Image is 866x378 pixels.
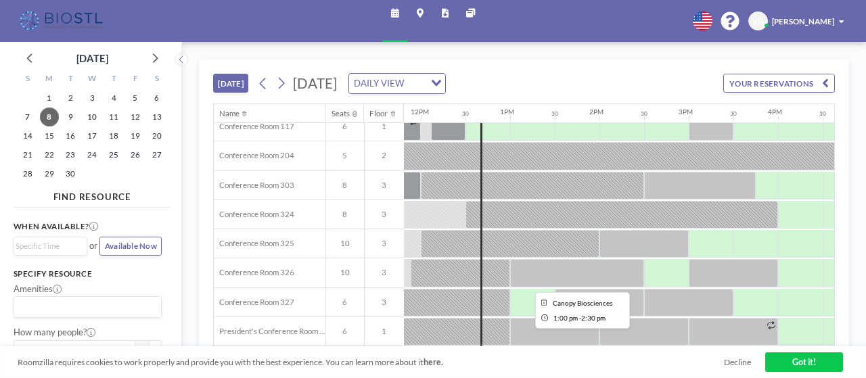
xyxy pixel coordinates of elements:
[326,151,364,160] span: 5
[40,108,59,126] span: Monday, September 8, 2025
[214,239,294,248] span: Conference Room 325
[40,164,59,183] span: Monday, September 29, 2025
[124,71,146,89] div: F
[104,108,123,126] span: Thursday, September 11, 2025
[214,298,294,307] span: Conference Room 327
[14,187,171,202] h4: FIND RESOURCE
[146,71,168,89] div: S
[126,108,145,126] span: Friday, September 12, 2025
[365,151,404,160] span: 2
[126,126,145,145] span: Friday, September 19, 2025
[553,299,612,307] span: Canopy Biosciences
[326,210,364,219] span: 8
[18,164,37,183] span: Sunday, September 28, 2025
[16,240,79,252] input: Search for option
[18,126,37,145] span: Sunday, September 14, 2025
[40,145,59,164] span: Monday, September 22, 2025
[326,122,364,131] span: 6
[411,108,429,116] div: 12PM
[365,181,404,190] span: 3
[61,126,80,145] span: Tuesday, September 16, 2025
[61,145,80,164] span: Tuesday, September 23, 2025
[83,145,101,164] span: Wednesday, September 24, 2025
[369,109,388,118] div: Floor
[765,352,844,372] a: Got it!
[768,108,782,116] div: 4PM
[18,357,724,367] span: Roomzilla requires cookies to work properly and provide you with the best experience. You can lea...
[99,237,162,256] button: Available Now
[219,109,240,118] div: Name
[61,108,80,126] span: Tuesday, September 9, 2025
[730,110,737,117] div: 30
[724,357,751,367] a: Decline
[365,327,404,336] span: 1
[679,108,693,116] div: 3PM
[326,298,364,307] span: 6
[18,9,106,32] img: organization-logo
[326,181,364,190] span: 8
[326,327,364,336] span: 6
[213,74,249,93] button: [DATE]
[149,340,162,359] button: +
[104,126,123,145] span: Thursday, September 18, 2025
[147,108,166,126] span: Saturday, September 13, 2025
[365,268,404,277] span: 3
[349,74,446,94] div: Search for option
[819,110,826,117] div: 30
[365,210,404,219] span: 3
[214,122,294,131] span: Conference Room 117
[147,89,166,108] span: Saturday, September 6, 2025
[553,314,578,323] span: 1:00 PM
[39,71,60,89] div: M
[424,357,443,367] a: here.
[126,89,145,108] span: Friday, September 5, 2025
[105,241,157,250] span: Available Now
[60,71,81,89] div: T
[18,145,37,164] span: Sunday, September 21, 2025
[14,237,87,255] div: Search for option
[551,110,558,117] div: 30
[14,297,162,317] div: Search for option
[89,240,97,252] span: or
[581,314,606,323] span: 2:30 PM
[14,283,62,295] label: Amenities
[365,122,404,131] span: 1
[61,164,80,183] span: Tuesday, September 30, 2025
[214,210,294,219] span: Conference Room 324
[14,269,162,279] h3: Specify resource
[293,75,337,91] span: [DATE]
[365,298,404,307] span: 3
[326,239,364,248] span: 10
[352,76,407,91] span: DAILY VIEW
[81,71,103,89] div: W
[214,268,294,277] span: Conference Room 326
[61,89,80,108] span: Tuesday, September 2, 2025
[104,89,123,108] span: Thursday, September 4, 2025
[579,314,581,323] span: -
[147,126,166,145] span: Saturday, September 20, 2025
[365,239,404,248] span: 3
[103,71,124,89] div: T
[723,74,835,93] button: YOUR RESERVATIONS
[40,126,59,145] span: Monday, September 15, 2025
[589,108,603,116] div: 2PM
[104,145,123,164] span: Thursday, September 25, 2025
[126,145,145,164] span: Friday, September 26, 2025
[16,300,154,314] input: Search for option
[40,89,59,108] span: Monday, September 1, 2025
[83,126,101,145] span: Wednesday, September 17, 2025
[462,110,469,117] div: 30
[752,16,763,26] span: VG
[14,327,95,338] label: How many people?
[18,108,37,126] span: Sunday, September 7, 2025
[135,340,149,359] button: -
[214,151,294,160] span: Conference Room 204
[214,327,325,336] span: President's Conference Room - 109
[83,108,101,126] span: Wednesday, September 10, 2025
[76,49,108,68] div: [DATE]
[83,89,101,108] span: Wednesday, September 3, 2025
[500,108,514,116] div: 1PM
[772,17,834,26] span: [PERSON_NAME]
[641,110,647,117] div: 30
[17,71,39,89] div: S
